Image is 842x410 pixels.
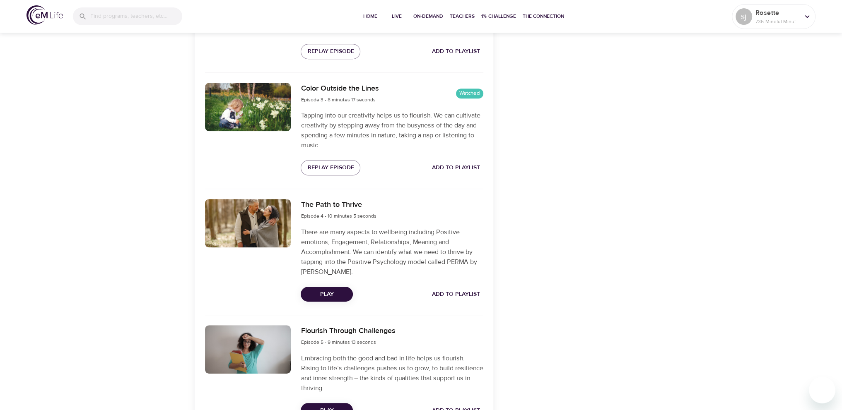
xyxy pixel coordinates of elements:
[387,12,407,21] span: Live
[429,44,483,59] button: Add to Playlist
[301,96,375,103] span: Episode 3 - 8 minutes 17 seconds
[809,377,835,403] iframe: Button to launch messaging window
[90,7,182,25] input: Find programs, teachers, etc...
[301,339,376,345] span: Episode 5 - 9 minutes 13 seconds
[301,199,376,211] h6: The Path to Thrive
[307,163,354,173] span: Replay Episode
[755,8,799,18] p: Rosette
[301,287,353,302] button: Play
[301,83,379,95] h6: Color Outside the Lines
[450,12,475,21] span: Teachers
[301,110,483,150] p: Tapping into our creativity helps us to flourish. We can cultivate creativity by stepping away fr...
[307,289,346,300] span: Play
[301,213,376,219] span: Episode 4 - 10 minutes 5 seconds
[456,89,483,97] span: Watched
[301,160,360,175] button: Replay Episode
[523,12,564,21] span: The Connection
[360,12,380,21] span: Home
[429,160,483,175] button: Add to Playlist
[429,287,483,302] button: Add to Playlist
[755,18,799,25] p: 736 Mindful Minutes
[432,46,480,57] span: Add to Playlist
[432,289,480,300] span: Add to Playlist
[301,44,360,59] button: Replay Episode
[736,8,752,25] div: sj
[301,353,483,393] p: Embracing both the good and bad in life helps us flourish. Rising to life’s challenges pushes us ...
[413,12,443,21] span: On-Demand
[301,325,395,337] h6: Flourish Through Challenges
[27,5,63,25] img: logo
[307,46,354,57] span: Replay Episode
[301,227,483,277] p: There are many aspects to wellbeing including Positive emotions, Engagement, Relationships, Meani...
[481,12,516,21] span: 1% Challenge
[432,163,480,173] span: Add to Playlist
